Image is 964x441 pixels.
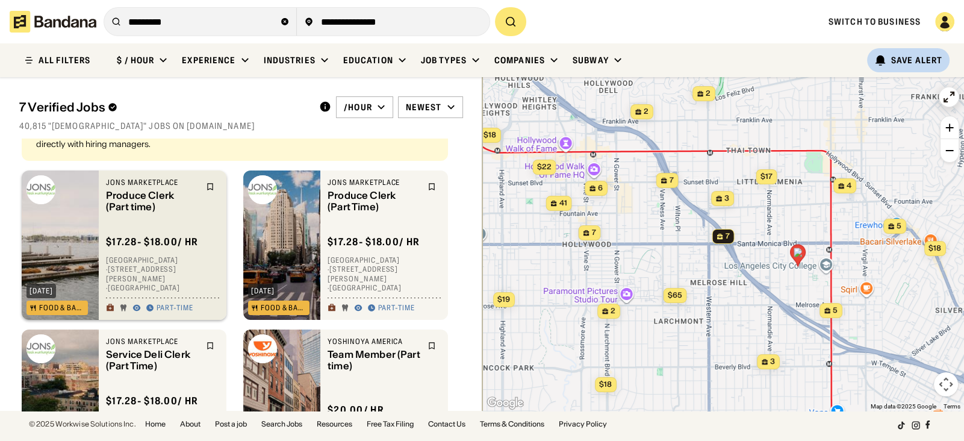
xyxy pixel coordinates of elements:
[644,107,648,117] span: 2
[106,349,199,372] div: Service Deli Clerk (Part Time)
[328,178,420,187] div: Jons Marketplace
[559,198,567,208] span: 41
[934,372,958,396] button: Map camera controls
[406,102,442,113] div: Newest
[344,102,372,113] div: /hour
[39,304,85,311] div: Food & Bars
[10,11,96,33] img: Bandana logotype
[328,337,420,346] div: Yoshinoya America
[251,287,275,295] div: [DATE]
[264,55,316,66] div: Industries
[611,306,615,316] span: 2
[480,421,544,428] a: Terms & Conditions
[484,130,496,139] span: $18
[770,357,775,367] span: 3
[891,55,942,66] div: Save Alert
[897,221,901,231] span: 5
[598,183,603,193] span: 6
[667,290,682,299] span: $65
[106,337,199,346] div: Jons Marketplace
[117,55,154,66] div: $ / hour
[328,236,420,248] div: $ 17.28 - $18.00 / hr
[26,334,55,363] img: Jons Marketplace logo
[725,231,729,242] span: 7
[39,56,90,64] div: ALL FILTERS
[19,139,462,411] div: grid
[317,421,352,428] a: Resources
[485,395,525,411] img: Google
[343,55,393,66] div: Education
[367,421,414,428] a: Free Tax Filing
[928,243,941,252] span: $18
[833,305,838,316] span: 5
[182,55,235,66] div: Experience
[497,295,510,304] span: $19
[261,421,302,428] a: Search Jobs
[30,287,53,295] div: [DATE]
[248,175,277,204] img: Jons Marketplace logo
[669,175,673,186] span: 7
[19,120,463,131] div: 40,815 "[DEMOGRAPHIC_DATA]" jobs on [DOMAIN_NAME]
[599,380,612,389] span: $18
[706,89,711,99] span: 2
[29,421,135,428] div: © 2025 Workwise Solutions Inc.
[248,334,277,363] img: Yoshinoya America logo
[157,304,193,313] div: Part-time
[106,395,198,407] div: $ 17.28 - $18.00 / hr
[591,228,596,238] span: 7
[261,304,306,311] div: Food & Bars
[106,190,199,213] div: Produce Clerk (Part time)
[328,190,420,213] div: Produce Clerk (Part Time)
[536,162,551,171] span: $22
[106,178,199,187] div: Jons Marketplace
[494,55,545,66] div: Companies
[26,175,55,204] img: Jons Marketplace logo
[829,16,921,27] a: Switch to Business
[328,349,420,372] div: Team Member (Part time)
[378,304,415,313] div: Part-time
[180,421,201,428] a: About
[215,421,247,428] a: Post a job
[145,421,166,428] a: Home
[724,193,729,204] span: 3
[944,403,960,410] a: Terms (opens in new tab)
[573,55,609,66] div: Subway
[328,404,384,417] div: $ 20.00 / hr
[428,421,465,428] a: Contact Us
[485,395,525,411] a: Open this area in Google Maps (opens a new window)
[421,55,467,66] div: Job Types
[19,100,309,114] div: 7 Verified Jobs
[106,255,219,293] div: [GEOGRAPHIC_DATA] · [STREET_ADDRESS][PERSON_NAME] · [GEOGRAPHIC_DATA]
[760,172,772,181] span: $17
[106,236,198,248] div: $ 17.28 - $18.00 / hr
[559,421,607,428] a: Privacy Policy
[847,181,851,191] span: 4
[328,255,441,293] div: [GEOGRAPHIC_DATA] · [STREET_ADDRESS][PERSON_NAME] · [GEOGRAPHIC_DATA]
[871,403,936,410] span: Map data ©2025 Google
